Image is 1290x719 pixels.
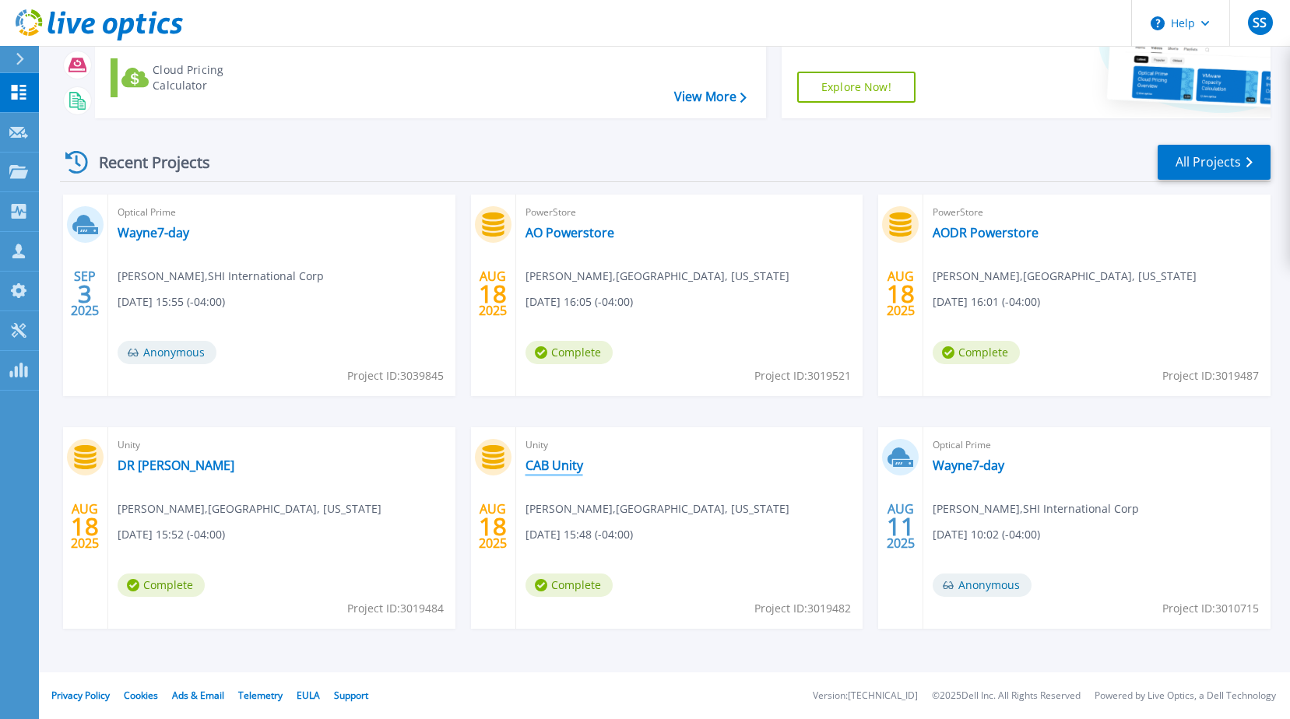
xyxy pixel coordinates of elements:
[525,526,633,543] span: [DATE] 15:48 (-04:00)
[118,500,381,517] span: [PERSON_NAME] , [GEOGRAPHIC_DATA], [US_STATE]
[238,689,283,702] a: Telemetry
[525,268,789,285] span: [PERSON_NAME] , [GEOGRAPHIC_DATA], [US_STATE]
[1095,691,1276,701] li: Powered by Live Optics, a Dell Technology
[347,600,444,617] span: Project ID: 3019484
[525,293,633,310] span: [DATE] 16:05 (-04:00)
[1253,16,1267,29] span: SS
[933,204,1261,221] span: PowerStore
[479,287,507,300] span: 18
[124,689,158,702] a: Cookies
[118,437,446,454] span: Unity
[933,341,1020,364] span: Complete
[71,520,99,533] span: 18
[886,265,916,322] div: AUG 2025
[525,437,854,454] span: Unity
[347,367,444,384] span: Project ID: 3039845
[297,689,320,702] a: EULA
[887,520,915,533] span: 11
[525,500,789,517] span: [PERSON_NAME] , [GEOGRAPHIC_DATA], [US_STATE]
[525,573,613,597] span: Complete
[118,293,225,310] span: [DATE] 15:55 (-04:00)
[933,293,1040,310] span: [DATE] 16:01 (-04:00)
[78,287,92,300] span: 3
[118,573,205,597] span: Complete
[525,458,583,473] a: CAB Unity
[334,689,368,702] a: Support
[887,287,915,300] span: 18
[478,265,508,322] div: AUG 2025
[172,689,224,702] a: Ads & Email
[754,600,851,617] span: Project ID: 3019482
[118,341,216,364] span: Anonymous
[118,225,189,240] a: Wayne7-day
[478,498,508,555] div: AUG 2025
[118,268,324,285] span: [PERSON_NAME] , SHI International Corp
[60,143,231,181] div: Recent Projects
[111,58,284,97] a: Cloud Pricing Calculator
[754,367,851,384] span: Project ID: 3019521
[933,225,1039,240] a: AODR Powerstore
[70,498,100,555] div: AUG 2025
[933,573,1032,597] span: Anonymous
[51,689,110,702] a: Privacy Policy
[933,458,1004,473] a: Wayne7-day
[479,520,507,533] span: 18
[525,225,614,240] a: AO Powerstore
[1162,367,1259,384] span: Project ID: 3019487
[1162,600,1259,617] span: Project ID: 3010715
[933,437,1261,454] span: Optical Prime
[674,89,747,104] a: View More
[933,268,1197,285] span: [PERSON_NAME] , [GEOGRAPHIC_DATA], [US_STATE]
[1158,145,1271,180] a: All Projects
[70,265,100,322] div: SEP 2025
[886,498,916,555] div: AUG 2025
[153,62,277,93] div: Cloud Pricing Calculator
[933,526,1040,543] span: [DATE] 10:02 (-04:00)
[118,526,225,543] span: [DATE] 15:52 (-04:00)
[932,691,1081,701] li: © 2025 Dell Inc. All Rights Reserved
[797,72,916,103] a: Explore Now!
[933,500,1139,517] span: [PERSON_NAME] , SHI International Corp
[118,204,446,221] span: Optical Prime
[525,204,854,221] span: PowerStore
[525,341,613,364] span: Complete
[813,691,918,701] li: Version: [TECHNICAL_ID]
[118,458,234,473] a: DR [PERSON_NAME]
